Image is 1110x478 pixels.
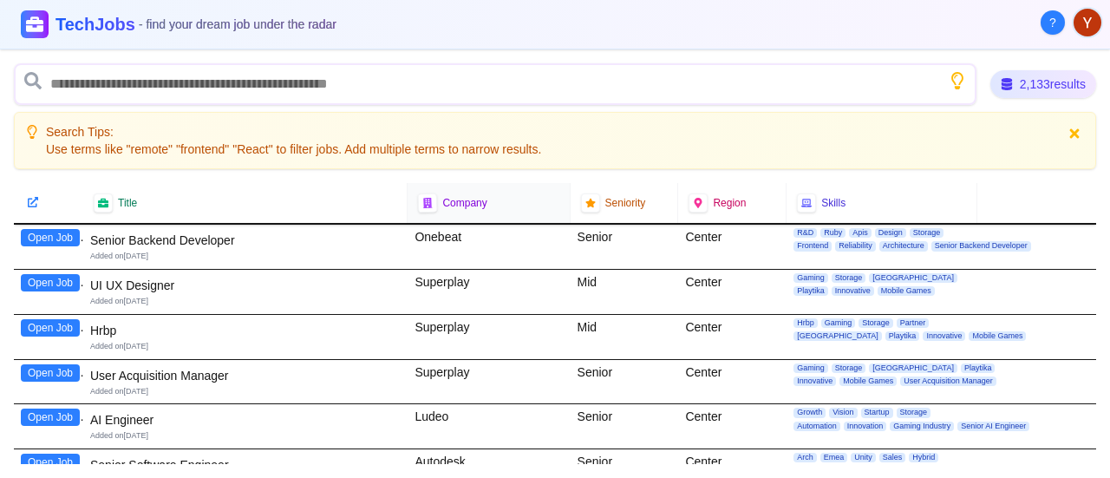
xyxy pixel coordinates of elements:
[46,141,541,158] p: Use terms like "remote" "frontend" "React" to filter jobs. Add multiple terms to narrow results.
[793,318,818,328] span: Hrbp
[820,453,848,462] span: Emea
[961,363,996,373] span: Playtika
[931,241,1031,251] span: Senior Backend Developer
[46,123,541,141] p: Search Tips:
[849,228,872,238] span: Apis
[90,386,401,397] div: Added on [DATE]
[442,196,486,210] span: Company
[969,331,1026,341] span: Mobile Games
[605,196,646,210] span: Seniority
[793,453,817,462] span: Arch
[408,315,570,359] div: Superplay
[713,196,746,210] span: Region
[21,319,80,337] button: Open Job
[793,286,828,296] span: Playtika
[861,408,893,417] span: Startup
[885,331,920,341] span: Playtika
[90,411,401,429] div: AI Engineer
[21,409,80,426] button: Open Job
[571,315,679,359] div: Mid
[793,273,828,283] span: Gaming
[571,360,679,404] div: Senior
[832,363,866,373] span: Storage
[21,229,80,246] button: Open Job
[90,322,401,339] div: Hrbp
[90,232,401,249] div: Senior Backend Developer
[821,318,856,328] span: Gaming
[571,404,679,449] div: Senior
[990,70,1096,98] div: 2,133 results
[408,225,570,269] div: Onebeat
[793,408,826,417] span: Growth
[869,273,957,283] span: [GEOGRAPHIC_DATA]
[408,270,570,314] div: Superplay
[878,286,935,296] span: Mobile Games
[90,430,401,442] div: Added on [DATE]
[408,360,570,404] div: Superplay
[139,17,336,31] span: - find your dream job under the radar
[793,363,828,373] span: Gaming
[408,404,570,449] div: Ludeo
[821,196,846,210] span: Skills
[875,228,906,238] span: Design
[793,241,832,251] span: Frontend
[793,422,840,431] span: Automation
[90,456,401,474] div: Senior Software Engineer
[678,360,787,404] div: Center
[1049,14,1056,31] span: ?
[678,270,787,314] div: Center
[851,453,876,462] span: Unity
[829,408,857,417] span: Vision
[678,315,787,359] div: Center
[90,341,401,352] div: Added on [DATE]
[1041,10,1065,35] button: About Techjobs
[897,408,931,417] span: Storage
[835,241,876,251] span: Reliability
[571,270,679,314] div: Mid
[957,422,1029,431] span: Senior AI Engineer
[21,364,80,382] button: Open Job
[90,367,401,384] div: User Acquisition Manager
[1072,7,1103,38] button: User menu
[839,377,897,386] span: Mobile Games
[90,251,401,262] div: Added on [DATE]
[571,225,679,269] div: Senior
[949,72,966,89] button: Show search tips
[21,274,80,291] button: Open Job
[859,318,893,328] span: Storage
[832,286,874,296] span: Innovative
[890,422,954,431] span: Gaming Industry
[678,404,787,449] div: Center
[879,241,928,251] span: Architecture
[90,277,401,294] div: UI UX Designer
[897,318,930,328] span: Partner
[55,12,336,36] h1: TechJobs
[869,363,957,373] span: [GEOGRAPHIC_DATA]
[820,228,846,238] span: Ruby
[118,196,137,210] span: Title
[832,273,866,283] span: Storage
[793,228,817,238] span: R&D
[909,453,938,462] span: Hybrid
[678,225,787,269] div: Center
[910,228,944,238] span: Storage
[21,454,80,471] button: Open Job
[923,331,965,341] span: Innovative
[793,377,836,386] span: Innovative
[793,331,882,341] span: [GEOGRAPHIC_DATA]
[844,422,887,431] span: Innovation
[1074,9,1101,36] img: User avatar
[900,377,996,386] span: User Acquisition Manager
[90,296,401,307] div: Added on [DATE]
[879,453,906,462] span: Sales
